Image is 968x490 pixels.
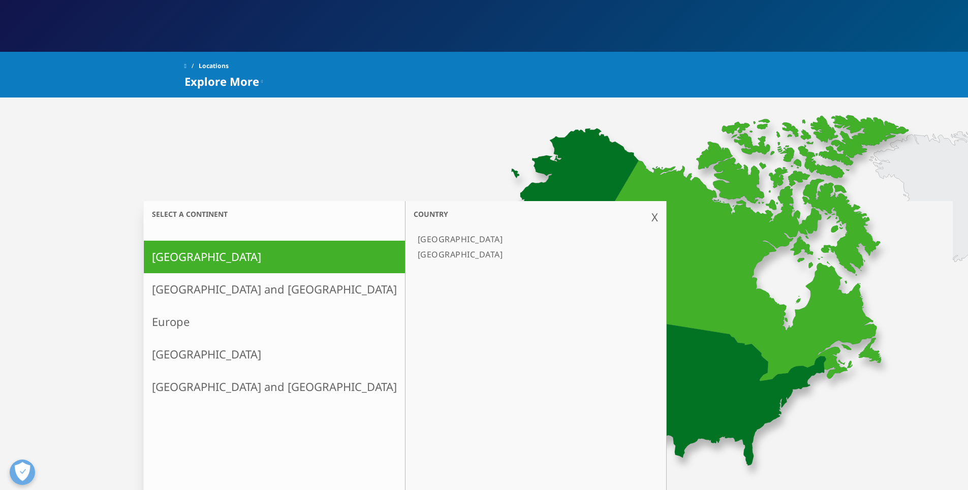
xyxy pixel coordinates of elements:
[144,209,405,219] h3: Select a continent
[144,241,405,273] a: [GEOGRAPHIC_DATA]
[10,460,35,485] button: Open Preferences
[184,75,259,87] span: Explore More
[144,371,405,403] a: [GEOGRAPHIC_DATA] and [GEOGRAPHIC_DATA]
[199,57,229,75] span: Locations
[651,209,658,224] div: X
[144,306,405,338] a: Europe
[414,232,648,247] a: [GEOGRAPHIC_DATA]
[144,273,405,306] a: [GEOGRAPHIC_DATA] and [GEOGRAPHIC_DATA]
[414,247,648,262] a: [GEOGRAPHIC_DATA]
[405,201,666,227] h3: Country
[144,338,405,371] a: [GEOGRAPHIC_DATA]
